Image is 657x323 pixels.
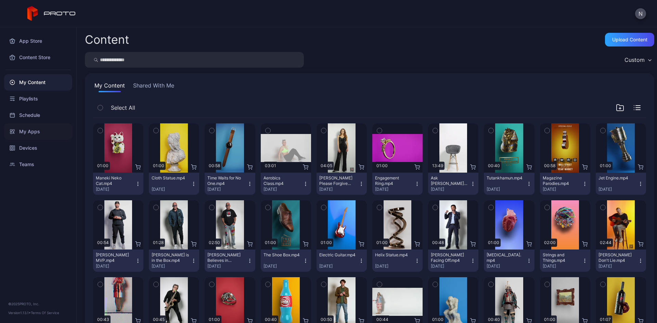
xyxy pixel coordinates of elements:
button: Strings and Things.mp4[DATE] [540,250,590,272]
a: Playlists [4,91,72,107]
button: Ask [PERSON_NAME] Anything(1).mp4[DATE] [428,173,478,195]
div: [DATE] [487,264,526,269]
div: Helix Statue.mp4 [375,252,413,258]
div: Content [85,34,129,45]
div: Custom [624,56,645,63]
button: [PERSON_NAME] MVP.mp4[DATE] [93,250,143,272]
div: [DATE] [263,187,303,192]
div: [DATE] [96,187,135,192]
div: [DATE] [543,187,582,192]
span: Version 1.13.1 • [8,311,31,315]
div: Adeline Mocke's Please Forgive Me.mp4 [319,175,357,186]
a: Terms Of Service [31,311,59,315]
span: Select All [111,104,135,112]
a: Schedule [4,107,72,123]
button: The Shoe Box.mp4[DATE] [261,250,311,272]
div: Albert Pujols MVP.mp4 [96,252,133,263]
div: The Shoe Box.mp4 [263,252,301,258]
button: N [635,8,646,19]
button: [PERSON_NAME] Believes in Proto.mp4[DATE] [205,250,255,272]
button: My Content [93,81,126,92]
button: Electric Guitar.mp4[DATE] [317,250,367,272]
a: Content Store [4,49,72,66]
div: [DATE] [152,264,191,269]
div: [DATE] [375,264,414,269]
div: [DATE] [431,187,470,192]
div: © 2025 PROTO, Inc. [8,301,68,307]
div: [DATE] [431,264,470,269]
div: [DATE] [207,187,247,192]
div: [DATE] [263,264,303,269]
div: [DATE] [207,264,247,269]
div: [DATE] [543,264,582,269]
button: [MEDICAL_DATA].mp4[DATE] [484,250,534,272]
button: Magazine Parodies.mp4[DATE] [540,173,590,195]
div: Time Waits for No One.mp4 [207,175,245,186]
button: [PERSON_NAME] Facing Off.mp4[DATE] [428,250,478,272]
button: Engagement Ring.mp4[DATE] [372,173,423,195]
button: [PERSON_NAME] is in the Box.mp4[DATE] [149,250,199,272]
button: Upload Content [605,33,654,46]
div: Manny Pacquiao Facing Off.mp4 [431,252,468,263]
div: Upload Content [612,37,647,42]
button: Maneki Neko Cat.mp4[DATE] [93,173,143,195]
div: [DATE] [96,264,135,269]
button: Helix Statue.mp4[DATE] [372,250,423,272]
div: [DATE] [375,187,414,192]
div: [DATE] [319,264,359,269]
button: Tutankhamun.mp4[DATE] [484,173,534,195]
div: Ask Tim Draper Anything(1).mp4 [431,175,468,186]
button: [PERSON_NAME] Please Forgive Me.mp4[DATE] [317,173,367,195]
div: Magazine Parodies.mp4 [543,175,580,186]
div: Engagement Ring.mp4 [375,175,413,186]
a: Devices [4,140,72,156]
div: Howie Mandel is in the Box.mp4 [152,252,189,263]
div: [DATE] [487,187,526,192]
div: [DATE] [598,264,638,269]
div: [DATE] [598,187,638,192]
button: [PERSON_NAME] Don't Lie.mp4[DATE] [596,250,646,272]
a: Teams [4,156,72,173]
div: Tutankhamun.mp4 [487,175,524,181]
button: Shared With Me [132,81,176,92]
div: Cloth Statue.mp4 [152,175,189,181]
button: Aerobics Class.mp4[DATE] [261,173,311,195]
a: App Store [4,33,72,49]
div: Maneki Neko Cat.mp4 [96,175,133,186]
div: Human Heart.mp4 [487,252,524,263]
div: Howie Mandel Believes in Proto.mp4 [207,252,245,263]
div: Strings and Things.mp4 [543,252,580,263]
div: Aerobics Class.mp4 [263,175,301,186]
div: [DATE] [152,187,191,192]
button: Cloth Statue.mp4[DATE] [149,173,199,195]
button: Time Waits for No One.mp4[DATE] [205,173,255,195]
button: Jet Engine.mp4[DATE] [596,173,646,195]
a: My Content [4,74,72,91]
a: My Apps [4,123,72,140]
button: Custom [621,52,654,68]
div: Jet Engine.mp4 [598,175,636,181]
div: Ryan Pollie's Don't Lie.mp4 [598,252,636,263]
div: [DATE] [319,187,359,192]
div: Electric Guitar.mp4 [319,252,357,258]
